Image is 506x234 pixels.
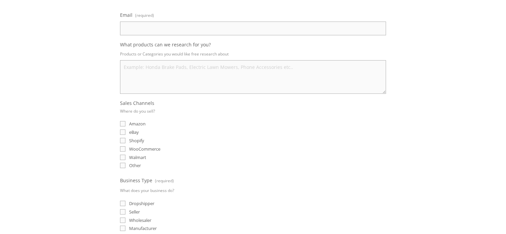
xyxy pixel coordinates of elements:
[129,225,157,231] span: Manufacturer
[120,49,386,59] p: Products or Categories you would like free research about
[120,163,125,168] input: Other
[120,209,125,214] input: Seller
[129,146,160,152] span: WooCommerce
[129,138,144,144] span: Shopify
[120,155,125,160] input: Walmart
[120,226,125,231] input: Manufacturer
[120,129,125,135] input: eBay
[120,12,132,18] span: Email
[120,218,125,223] input: Wholesaler
[129,217,151,223] span: Wholesaler
[120,146,125,152] input: WooCommerce
[129,154,146,160] span: Walmart
[120,177,152,184] span: Business Type
[120,138,125,143] input: Shopify
[135,10,154,20] span: (required)
[129,200,154,206] span: Dropshipper
[120,121,125,126] input: Amazon
[129,121,146,127] span: Amazon
[129,209,140,215] span: Seller
[120,106,155,116] p: Where do you sell?
[120,41,211,48] span: What products can we research for you?
[120,100,154,106] span: Sales Channels
[129,162,141,168] span: Other
[120,186,174,195] p: What does your business do?
[120,201,125,206] input: Dropshipper
[155,176,173,186] span: (required)
[129,129,139,135] span: eBay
